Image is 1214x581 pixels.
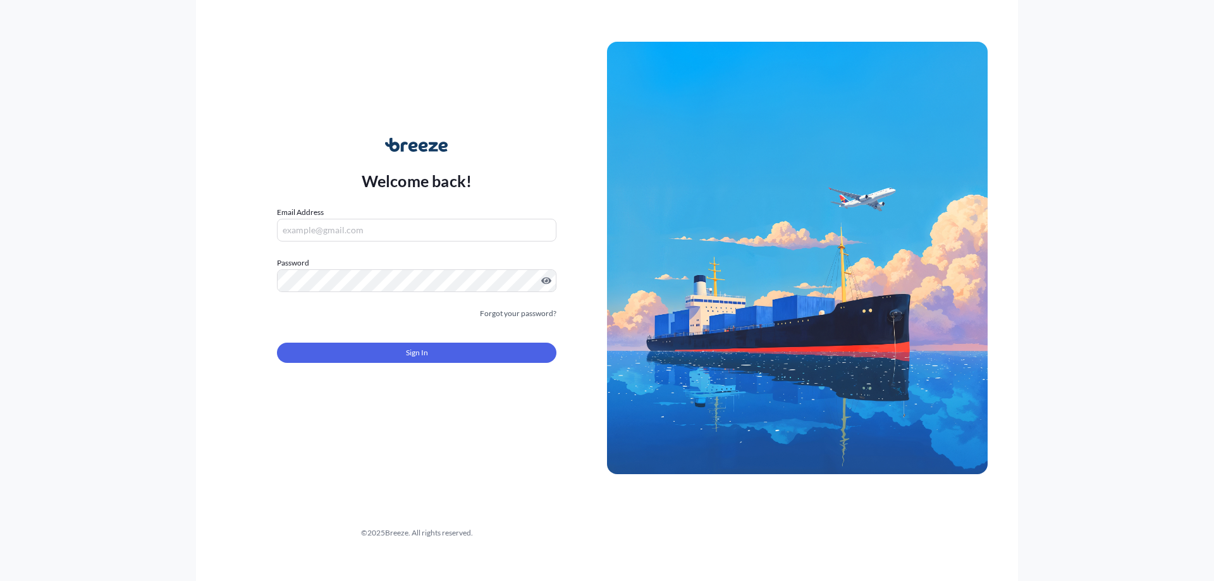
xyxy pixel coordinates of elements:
a: Forgot your password? [480,307,556,320]
label: Password [277,257,556,269]
img: Ship illustration [607,42,988,474]
p: Welcome back! [362,171,472,191]
button: Show password [541,276,551,286]
div: © 2025 Breeze. All rights reserved. [226,527,607,539]
button: Sign In [277,343,556,363]
input: example@gmail.com [277,219,556,242]
label: Email Address [277,206,324,219]
span: Sign In [406,346,428,359]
